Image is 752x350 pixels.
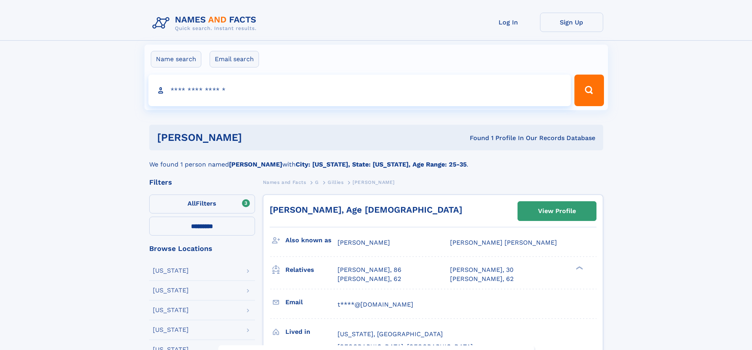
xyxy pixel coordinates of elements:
[149,179,255,186] div: Filters
[353,180,395,185] span: [PERSON_NAME]
[450,266,514,274] a: [PERSON_NAME], 30
[263,177,306,187] a: Names and Facts
[285,325,338,339] h3: Lived in
[149,150,603,169] div: We found 1 person named with .
[328,180,343,185] span: Gillies
[450,239,557,246] span: [PERSON_NAME] [PERSON_NAME]
[153,327,189,333] div: [US_STATE]
[338,266,401,274] a: [PERSON_NAME], 86
[153,268,189,274] div: [US_STATE]
[285,234,338,247] h3: Also known as
[296,161,467,168] b: City: [US_STATE], State: [US_STATE], Age Range: 25-35
[210,51,259,67] label: Email search
[538,202,576,220] div: View Profile
[153,287,189,294] div: [US_STATE]
[157,133,356,142] h1: [PERSON_NAME]
[338,330,443,338] span: [US_STATE], [GEOGRAPHIC_DATA]
[328,177,343,187] a: Gillies
[574,75,604,106] button: Search Button
[149,195,255,213] label: Filters
[315,180,319,185] span: G
[477,13,540,32] a: Log In
[338,239,390,246] span: [PERSON_NAME]
[148,75,571,106] input: search input
[270,205,462,215] a: [PERSON_NAME], Age [DEMOGRAPHIC_DATA]
[149,13,263,34] img: Logo Names and Facts
[188,200,196,207] span: All
[338,275,401,283] a: [PERSON_NAME], 62
[518,202,596,221] a: View Profile
[229,161,282,168] b: [PERSON_NAME]
[153,307,189,313] div: [US_STATE]
[151,51,201,67] label: Name search
[356,134,595,142] div: Found 1 Profile In Our Records Database
[450,275,514,283] a: [PERSON_NAME], 62
[285,263,338,277] h3: Relatives
[285,296,338,309] h3: Email
[574,266,583,271] div: ❯
[540,13,603,32] a: Sign Up
[315,177,319,187] a: G
[149,245,255,252] div: Browse Locations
